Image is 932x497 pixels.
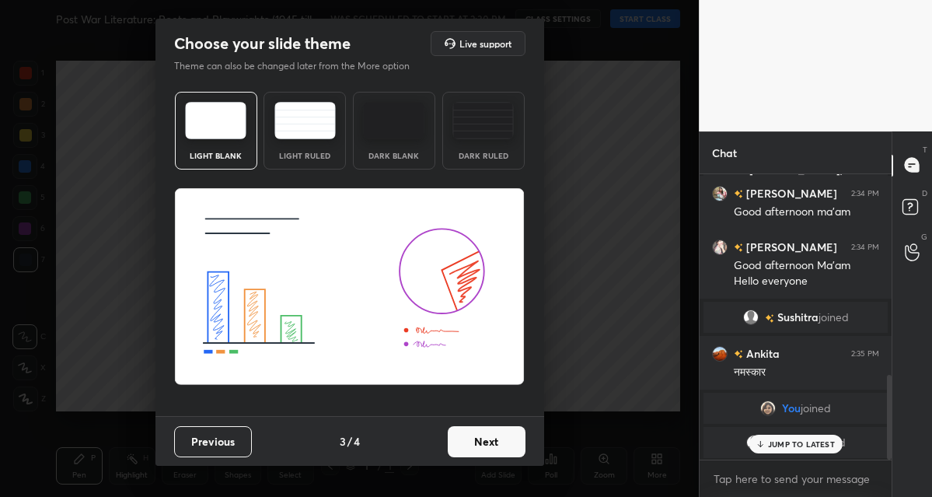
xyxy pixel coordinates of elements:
[174,188,525,386] img: lightThemeBanner.fbc32fad.svg
[922,187,927,199] p: D
[363,152,425,159] div: Dark Blank
[174,59,426,73] p: Theme can also be changed later from the More option
[452,152,515,159] div: Dark Ruled
[700,132,749,173] p: Chat
[760,401,776,416] img: a7ac6fe6eda44e07ab3709a94de7a6bd.jpg
[743,345,780,362] h6: Ankita
[734,274,879,289] div: Hello everyone
[819,311,849,324] span: joined
[743,310,759,325] img: default.png
[700,174,892,460] div: grid
[185,152,247,159] div: Light Blank
[801,402,831,415] span: joined
[452,102,514,139] img: darkRuledTheme.de295e13.svg
[340,433,346,450] h4: 3
[734,190,743,198] img: no-rating-badge.077c3623.svg
[459,39,511,48] h5: Live support
[185,102,246,139] img: lightTheme.e5ed3b09.svg
[274,102,336,139] img: lightRuledTheme.5fabf969.svg
[782,402,801,415] span: You
[274,152,336,159] div: Light Ruled
[765,313,774,322] img: no-rating-badge.077c3623.svg
[851,188,879,198] div: 2:34 PM
[734,205,879,220] div: Good afternoon ma'am
[363,102,424,139] img: darkTheme.f0cc69e5.svg
[921,231,927,243] p: G
[448,426,525,457] button: Next
[743,185,837,201] h6: [PERSON_NAME]
[768,439,835,449] p: JUMP TO LATEST
[734,365,879,380] div: नमस्कार
[851,348,879,358] div: 2:35 PM
[347,433,352,450] h4: /
[777,311,819,324] span: Sushitra
[923,144,927,156] p: T
[174,426,252,457] button: Previous
[712,239,728,254] img: 9093cf6225b34e0fbac62fec634ce442.jpg
[746,435,762,450] img: default.png
[712,185,728,201] img: 188232305d11438db8a10b4521989835.jpg
[743,239,837,255] h6: [PERSON_NAME]
[734,258,879,274] div: Good afternoon Ma'am
[851,242,879,251] div: 2:34 PM
[734,243,743,252] img: no-rating-badge.077c3623.svg
[174,33,351,54] h2: Choose your slide theme
[712,345,728,361] img: cac8d487f3ea41239f99eabfb492646d.jpg
[734,350,743,359] img: no-rating-badge.077c3623.svg
[354,433,360,450] h4: 4
[826,174,856,189] span: joined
